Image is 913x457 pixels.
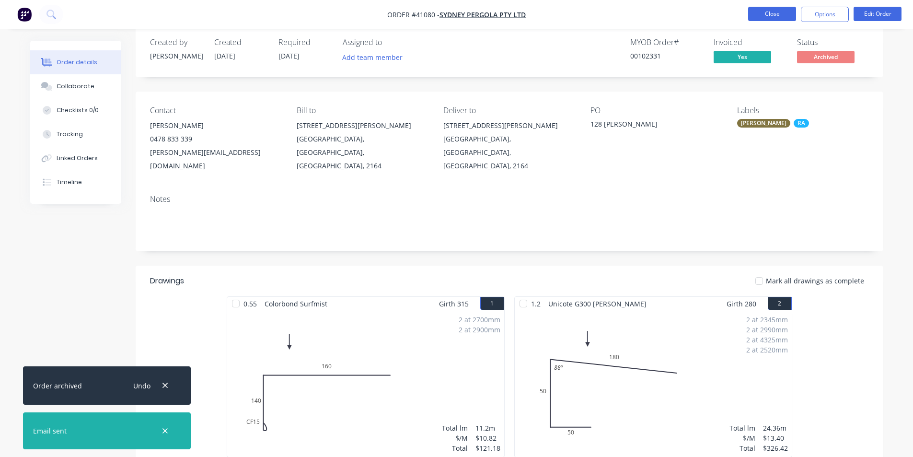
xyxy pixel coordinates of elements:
div: $121.18 [475,443,500,453]
div: [STREET_ADDRESS][PERSON_NAME][GEOGRAPHIC_DATA], [GEOGRAPHIC_DATA], [GEOGRAPHIC_DATA], 2164 [443,119,575,173]
div: [PERSON_NAME] [150,119,281,132]
div: 0505018088º2 at 2345mm2 at 2990mm2 at 4325mm2 at 2520mmTotal lm$/MTotal24.36m$13.40$326.42 [515,311,792,457]
button: 2 [768,297,792,310]
span: [DATE] [278,51,300,60]
button: Checklists 0/0 [30,98,121,122]
div: [PERSON_NAME] [737,119,790,128]
button: Collaborate [30,74,121,98]
button: Edit Order [854,7,901,21]
span: [DATE] [214,51,235,60]
div: 2 at 2520mm [746,345,788,355]
button: 1 [480,297,504,310]
div: 2 at 2990mm [746,325,788,335]
div: Total lm [729,423,755,433]
div: [PERSON_NAME]0478 833 339[PERSON_NAME][EMAIL_ADDRESS][DOMAIN_NAME] [150,119,281,173]
span: Mark all drawings as complete [766,276,864,286]
div: Assigned to [343,38,439,47]
div: Required [278,38,331,47]
a: Sydney Pergola Pty Ltd [439,10,526,19]
div: [STREET_ADDRESS][PERSON_NAME] [443,119,575,132]
button: Close [748,7,796,21]
button: Add team member [337,51,407,64]
div: 11.2m [475,423,500,433]
div: Notes [150,195,869,204]
div: [GEOGRAPHIC_DATA], [GEOGRAPHIC_DATA], [GEOGRAPHIC_DATA], 2164 [297,132,428,173]
img: Factory [17,7,32,22]
button: Tracking [30,122,121,146]
div: Timeline [57,178,82,187]
div: [GEOGRAPHIC_DATA], [GEOGRAPHIC_DATA], [GEOGRAPHIC_DATA], 2164 [443,132,575,173]
button: Order details [30,50,121,74]
div: 24.36m [763,423,788,433]
span: Colorbond Surfmist [261,297,331,311]
div: $/M [442,433,468,443]
div: $326.42 [763,443,788,453]
div: Invoiced [714,38,786,47]
div: Order details [57,58,97,67]
div: Tracking [57,130,83,139]
div: Checklists 0/0 [57,106,99,115]
div: 2 at 2345mm [746,315,788,325]
div: 2 at 2900mm [459,325,500,335]
div: Labels [737,106,868,115]
button: Options [801,7,849,22]
span: 0.55 [240,297,261,311]
div: 2 at 4325mm [746,335,788,345]
span: Girth 315 [439,297,469,311]
div: Bill to [297,106,428,115]
div: 2 at 2700mm [459,315,500,325]
div: Total [729,443,755,453]
div: Total lm [442,423,468,433]
span: 1.2 [527,297,544,311]
div: Created [214,38,267,47]
div: Drawings [150,275,184,287]
div: Total [442,443,468,453]
div: [STREET_ADDRESS][PERSON_NAME] [297,119,428,132]
div: [PERSON_NAME] [150,51,203,61]
div: [STREET_ADDRESS][PERSON_NAME][GEOGRAPHIC_DATA], [GEOGRAPHIC_DATA], [GEOGRAPHIC_DATA], 2164 [297,119,428,173]
div: RA [794,119,809,128]
div: 0478 833 339 [150,132,281,146]
button: Undo [128,379,155,392]
div: Collaborate [57,82,94,91]
span: Archived [797,51,855,63]
div: 128 [PERSON_NAME] [590,119,710,132]
div: $13.40 [763,433,788,443]
div: $10.82 [475,433,500,443]
div: MYOB Order # [630,38,702,47]
span: Unicote G300 [PERSON_NAME] [544,297,650,311]
div: $/M [729,433,755,443]
div: Linked Orders [57,154,98,163]
div: Email sent [33,426,67,436]
button: Linked Orders [30,146,121,170]
button: Add team member [343,51,408,64]
div: Contact [150,106,281,115]
div: Deliver to [443,106,575,115]
button: Timeline [30,170,121,194]
div: PO [590,106,722,115]
div: 0CF151401602 at 2700mm2 at 2900mmTotal lm$/MTotal11.2m$10.82$121.18 [227,311,504,457]
div: 00102331 [630,51,702,61]
span: Order #41080 - [387,10,439,19]
div: Status [797,38,869,47]
div: Created by [150,38,203,47]
span: Girth 280 [727,297,756,311]
div: Order archived [33,381,82,391]
div: [PERSON_NAME][EMAIL_ADDRESS][DOMAIN_NAME] [150,146,281,173]
span: Yes [714,51,771,63]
